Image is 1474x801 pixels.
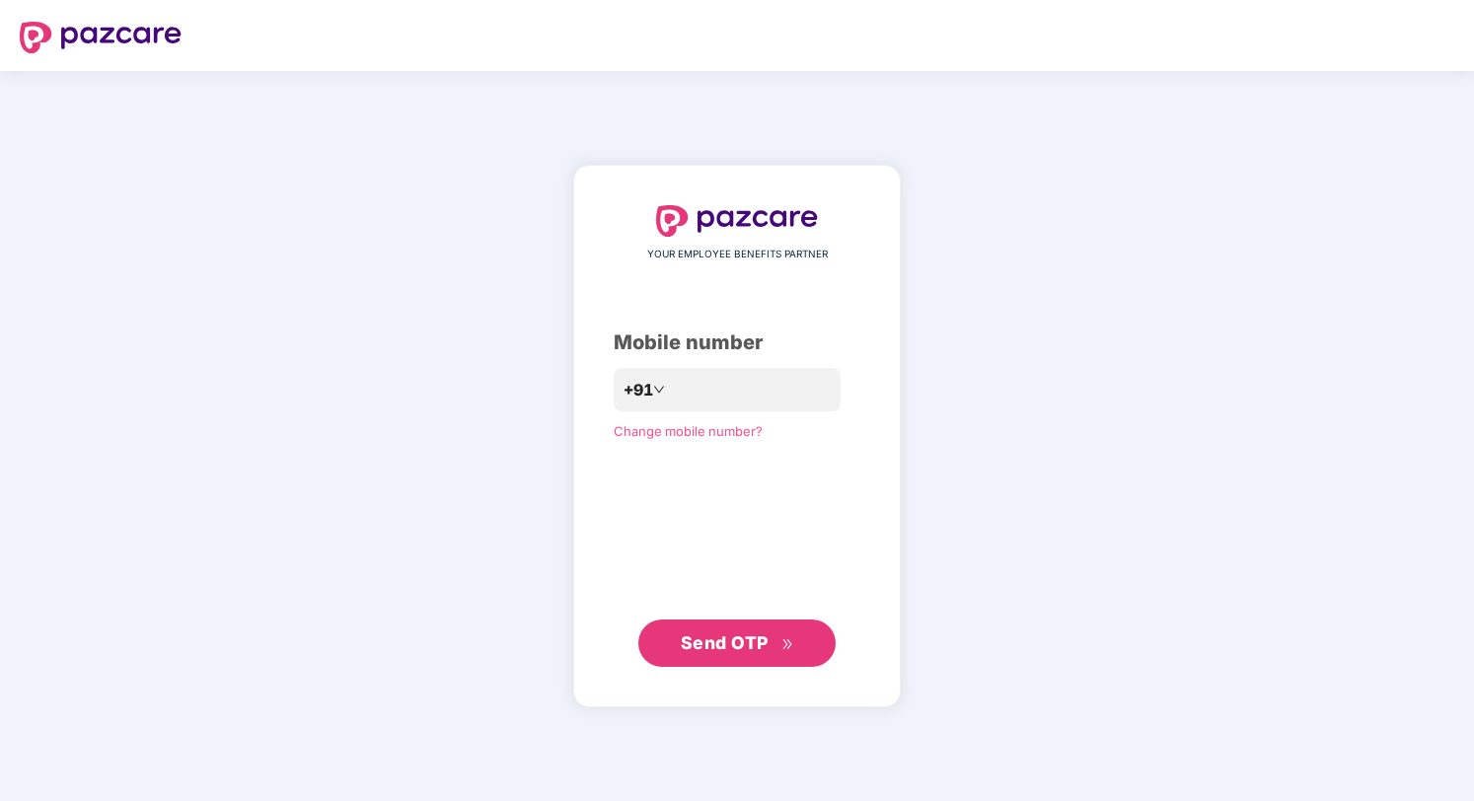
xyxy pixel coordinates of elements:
[20,22,182,53] img: logo
[781,638,794,651] span: double-right
[614,328,860,358] div: Mobile number
[681,632,769,653] span: Send OTP
[624,378,653,402] span: +91
[638,619,836,667] button: Send OTPdouble-right
[647,247,828,262] span: YOUR EMPLOYEE BENEFITS PARTNER
[614,423,763,439] a: Change mobile number?
[656,205,818,237] img: logo
[653,384,665,396] span: down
